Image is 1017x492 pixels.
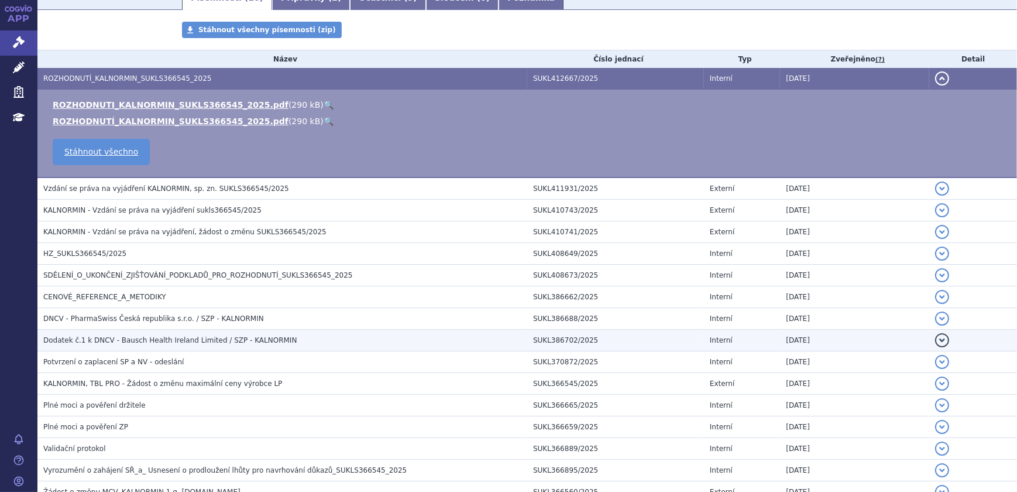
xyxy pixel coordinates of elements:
a: Stáhnout všechny písemnosti (zip) [182,22,342,38]
th: Název [37,50,527,68]
span: Externí [710,184,734,193]
td: [DATE] [780,373,929,395]
td: [DATE] [780,330,929,351]
td: [DATE] [780,416,929,438]
td: SUKL386662/2025 [527,286,704,308]
td: SUKL366895/2025 [527,460,704,481]
td: [DATE] [780,438,929,460]
td: SUKL412667/2025 [527,68,704,90]
a: Stáhnout všechno [53,139,150,165]
span: KALNORMIN, TBL PRO - Žádost o změnu maximální ceny výrobce LP [43,380,282,388]
td: [DATE] [780,68,929,90]
span: Vzdání se práva na vyjádření KALNORMIN, sp. zn. SUKLS366545/2025 [43,184,289,193]
span: Plné moci a pověření držitele [43,401,146,409]
span: Interní [710,250,733,258]
span: Plné moci a pověření ZP [43,423,128,431]
td: SUKL386702/2025 [527,330,704,351]
td: [DATE] [780,243,929,265]
th: Zveřejněno [780,50,929,68]
span: Externí [710,380,734,388]
button: detail [935,203,949,217]
td: [DATE] [780,265,929,286]
span: KALNORMIN - Vzdání se práva na vyjádření sukls366545/2025 [43,206,262,214]
button: detail [935,355,949,369]
a: 🔍 [324,100,334,110]
span: Dodatek č.1 k DNCV - Bausch Health Ireland Limited / SZP - KALNORMIN [43,336,297,344]
span: Vyrozumění o zahájení SŘ_a_ Usnesení o prodloužení lhůty pro navrhování důkazů_SUKLS366545_2025 [43,466,407,474]
span: Validační protokol [43,445,106,453]
td: SUKL411931/2025 [527,177,704,200]
td: SUKL410743/2025 [527,200,704,221]
td: SUKL386688/2025 [527,308,704,330]
a: 🔍 [324,117,334,126]
span: Interní [710,271,733,279]
li: ( ) [53,99,1005,111]
span: SDĚLENÍ_O_UKONČENÍ_ZJIŠŤOVÁNÍ_PODKLADŮ_PRO_ROZHODNUTÍ_SUKLS366545_2025 [43,271,352,279]
span: Interní [710,466,733,474]
button: detail [935,463,949,477]
span: Interní [710,293,733,301]
td: [DATE] [780,395,929,416]
th: Číslo jednací [527,50,704,68]
span: Interní [710,336,733,344]
td: SUKL408673/2025 [527,265,704,286]
button: detail [935,290,949,304]
li: ( ) [53,115,1005,127]
td: SUKL366545/2025 [527,373,704,395]
span: Interní [710,445,733,453]
span: Interní [710,358,733,366]
a: ROZHODNUTÍ_KALNORMIN_SUKLS366545_2025.pdf [53,117,288,126]
td: [DATE] [780,200,929,221]
button: detail [935,442,949,456]
abbr: (?) [875,56,885,64]
span: Interní [710,423,733,431]
td: SUKL408649/2025 [527,243,704,265]
button: detail [935,377,949,391]
td: SUKL370872/2025 [527,351,704,373]
button: detail [935,398,949,412]
span: Interní [710,315,733,323]
td: SUKL366889/2025 [527,438,704,460]
td: SUKL366665/2025 [527,395,704,416]
td: [DATE] [780,351,929,373]
span: HZ_SUKLS366545/2025 [43,250,126,258]
td: [DATE] [780,308,929,330]
button: detail [935,268,949,282]
th: Typ [704,50,780,68]
span: Externí [710,206,734,214]
th: Detail [929,50,1017,68]
span: Externí [710,228,734,236]
span: Interní [710,401,733,409]
td: [DATE] [780,177,929,200]
span: 290 kB [291,117,320,126]
span: ROZHODNUTÍ_KALNORMIN_SUKLS366545_2025 [43,74,211,83]
span: Stáhnout všechny písemnosti (zip) [198,26,336,34]
span: Interní [710,74,733,83]
button: detail [935,71,949,86]
button: detail [935,333,949,347]
button: detail [935,312,949,326]
td: SUKL366659/2025 [527,416,704,438]
td: SUKL410741/2025 [527,221,704,243]
td: [DATE] [780,286,929,308]
button: detail [935,420,949,434]
span: KALNORMIN - Vzdání se práva na vyjádření, žádost o změnu SUKLS366545/2025 [43,228,327,236]
td: [DATE] [780,460,929,481]
span: DNCV - PharmaSwiss Česká republika s.r.o. / SZP - KALNORMIN [43,315,264,323]
button: detail [935,182,949,196]
span: 290 kB [291,100,320,110]
a: ROZHODNUTI_KALNORMIN_SUKLS366545_2025.pdf [53,100,288,110]
button: detail [935,225,949,239]
button: detail [935,247,949,261]
span: CENOVÉ_REFERENCE_A_METODIKY [43,293,166,301]
td: [DATE] [780,221,929,243]
span: Potvrzení o zaplacení SP a NV - odeslání [43,358,184,366]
